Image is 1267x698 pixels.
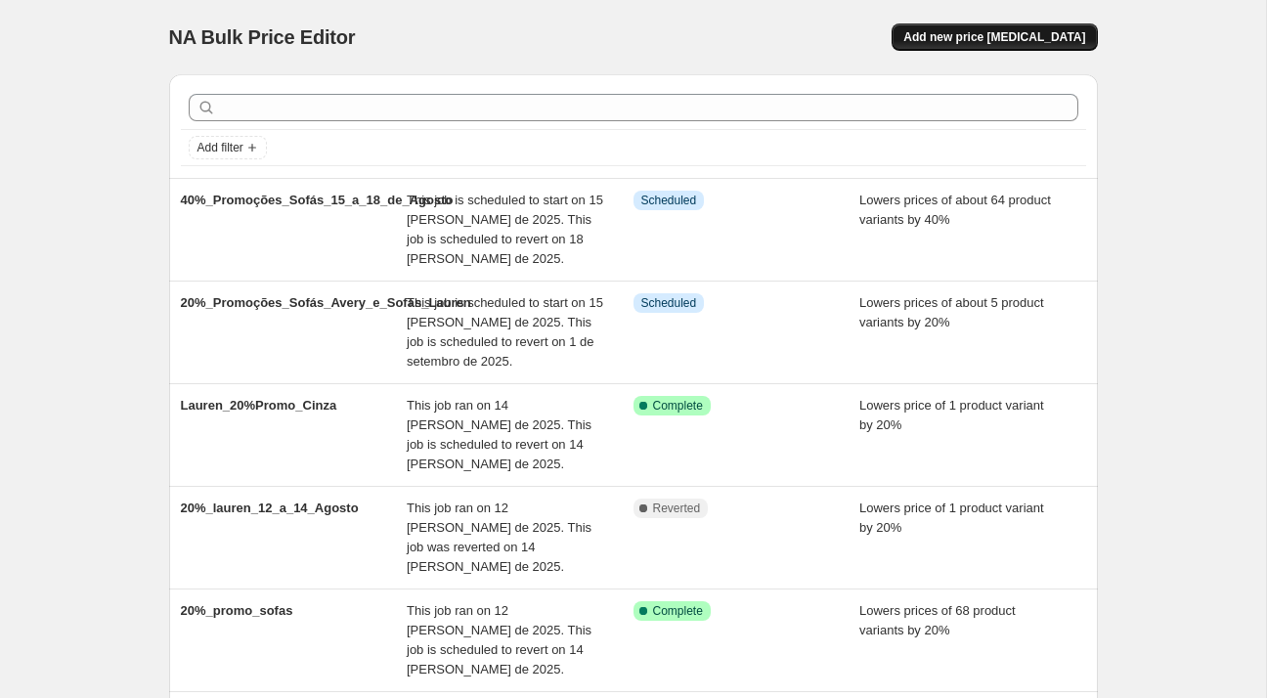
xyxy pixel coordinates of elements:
span: Lauren_20%Promo_Cinza [181,398,337,413]
span: 20%_Promoções_Sofás_Avery_e_Sofás_Lauren [181,295,471,310]
span: Lowers price of 1 product variant by 20% [859,501,1044,535]
span: 20%_lauren_12_a_14_Agosto [181,501,359,515]
span: This job ran on 14 [PERSON_NAME] de 2025. This job is scheduled to revert on 14 [PERSON_NAME] de ... [407,398,591,471]
span: Reverted [653,501,701,516]
span: Lowers prices of about 5 product variants by 20% [859,295,1044,329]
span: Lowers prices of about 64 product variants by 40% [859,193,1051,227]
span: Add filter [197,140,243,155]
span: This job ran on 12 [PERSON_NAME] de 2025. This job was reverted on 14 [PERSON_NAME] de 2025. [407,501,591,574]
span: This job ran on 12 [PERSON_NAME] de 2025. This job is scheduled to revert on 14 [PERSON_NAME] de ... [407,603,591,676]
span: Scheduled [641,295,697,311]
span: 40%_Promoções_Sofás_15_a_18_de_Agosto [181,193,454,207]
button: Add filter [189,136,267,159]
span: Scheduled [641,193,697,208]
span: Complete [653,603,703,619]
span: Complete [653,398,703,414]
span: Lowers prices of 68 product variants by 20% [859,603,1016,637]
button: Add new price [MEDICAL_DATA] [892,23,1097,51]
span: Add new price [MEDICAL_DATA] [903,29,1085,45]
span: NA Bulk Price Editor [169,26,356,48]
span: Lowers price of 1 product variant by 20% [859,398,1044,432]
span: This job is scheduled to start on 15 [PERSON_NAME] de 2025. This job is scheduled to revert on 18... [407,193,603,266]
span: 20%_promo_sofas [181,603,293,618]
span: This job is scheduled to start on 15 [PERSON_NAME] de 2025. This job is scheduled to revert on 1 ... [407,295,603,369]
